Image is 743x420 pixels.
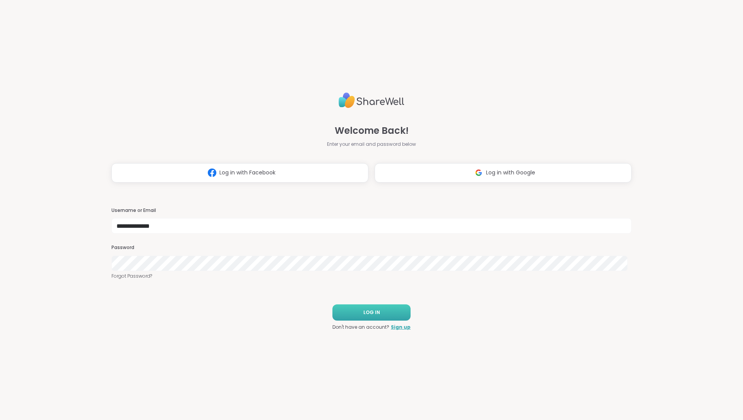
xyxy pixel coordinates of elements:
button: Log in with Facebook [111,163,368,183]
span: Don't have an account? [332,324,389,331]
span: Enter your email and password below [327,141,416,148]
h3: Password [111,244,632,251]
button: Log in with Google [375,163,632,183]
span: Log in with Google [486,169,535,177]
span: Welcome Back! [335,124,409,138]
img: ShareWell Logomark [471,166,486,180]
a: Forgot Password? [111,273,632,280]
a: Sign up [391,324,411,331]
img: ShareWell Logo [339,89,404,111]
span: Log in with Facebook [219,169,276,177]
img: ShareWell Logomark [205,166,219,180]
span: LOG IN [363,309,380,316]
button: LOG IN [332,304,411,321]
h3: Username or Email [111,207,632,214]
